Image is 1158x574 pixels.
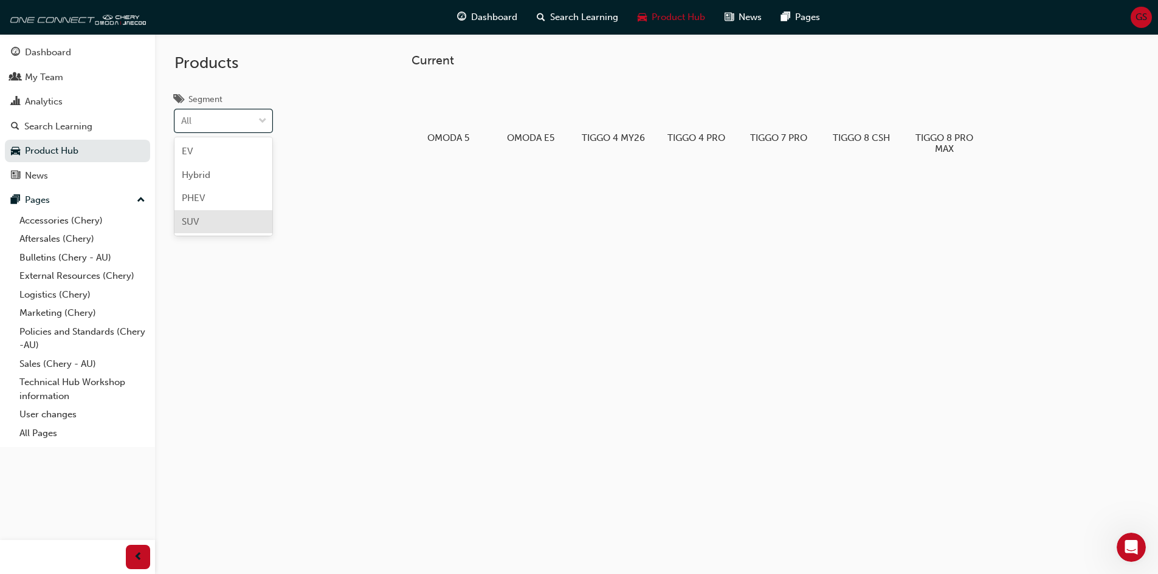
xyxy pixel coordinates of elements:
img: oneconnect [6,5,146,29]
a: TIGGO 8 PRO MAX [908,77,981,159]
a: News [5,165,150,187]
a: External Resources (Chery) [15,267,150,285]
a: OMODA 5 [412,77,484,148]
span: tags-icon [174,95,184,106]
div: Dashboard [25,46,71,60]
h3: Current [412,53,1102,67]
span: up-icon [137,193,145,208]
a: guage-iconDashboard [447,5,527,30]
span: down-icon [258,114,267,129]
span: Product Hub [652,10,705,24]
button: DashboardMy TeamAnalyticsSearch LearningProduct HubNews [5,39,150,189]
span: Search Learning [550,10,618,24]
a: TIGGO 7 PRO [742,77,815,148]
a: Aftersales (Chery) [15,230,150,248]
span: chart-icon [11,97,20,108]
h5: TIGGO 8 CSH [830,132,894,143]
a: Technical Hub Workshop information [15,373,150,405]
span: news-icon [725,10,734,25]
h5: TIGGO 7 PRO [747,132,811,143]
div: All [181,114,191,128]
a: TIGGO 4 MY26 [577,77,650,148]
h5: TIGGO 4 MY26 [582,132,646,143]
button: GS [1131,7,1152,28]
div: My Team [25,70,63,84]
a: My Team [5,66,150,89]
a: Dashboard [5,41,150,64]
span: pages-icon [781,10,790,25]
div: Hi [PERSON_NAME] 👋 [6,5,131,35]
a: All Pages [15,424,150,443]
a: search-iconSearch Learning [527,5,628,30]
a: Analytics [5,91,150,113]
h5: OMODA E5 [499,132,563,143]
div: Analytics [25,95,63,109]
h5: OMODA 5 [416,132,480,143]
span: car-icon [638,10,647,25]
a: OMODA E5 [494,77,567,148]
span: Hybrid [182,169,210,180]
span: pages-icon [11,195,20,206]
a: Policies and Standards (Chery -AU) [15,323,150,355]
span: SUV [182,216,199,227]
span: news-icon [11,171,20,182]
a: pages-iconPages [771,5,830,30]
a: Search Learning [5,115,150,138]
a: car-iconProduct Hub [628,5,715,30]
span: search-icon [537,10,545,25]
h2: Products [174,53,272,73]
div: Profile image for Technical [131,10,151,30]
a: Sales (Chery - AU) [15,355,150,374]
span: Dashboard [471,10,517,24]
a: TIGGO 8 CSH [825,77,898,148]
span: prev-icon [134,550,143,565]
span: guage-icon [457,10,466,25]
div: News [25,169,48,183]
a: User changes [15,405,150,424]
div: Messages [29,52,158,64]
div: Pages [25,193,50,207]
span: guage-icon [11,47,20,58]
a: Bulletins (Chery - AU) [15,248,150,267]
div: Close [154,9,176,31]
button: Pages [5,189,150,211]
a: Marketing (Chery) [15,304,150,323]
span: GS [1136,10,1147,24]
span: News [739,10,762,24]
span: EV [182,146,193,157]
h5: TIGGO 4 PRO [664,132,728,143]
a: TIGGO 4 PRO [660,77,732,148]
a: Logistics (Chery) [15,285,150,304]
span: people-icon [11,72,20,83]
div: Search Learning [24,120,92,134]
a: Accessories (Chery) [15,211,150,230]
span: PHEV [182,193,205,203]
a: news-iconNews [715,5,771,30]
span: search-icon [11,121,19,132]
iframe: Intercom live chat [1117,533,1146,562]
span: car-icon [11,146,20,157]
h5: TIGGO 8 PRO MAX [912,132,976,154]
a: Product Hub [5,140,150,162]
div: Segment [188,94,222,106]
span: Pages [795,10,820,24]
